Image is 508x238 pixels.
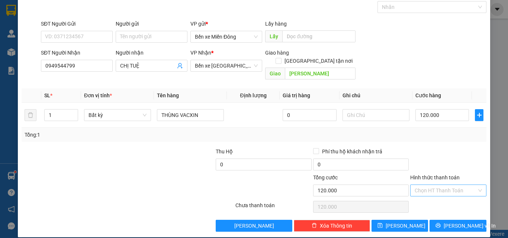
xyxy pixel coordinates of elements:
[410,175,460,180] label: Hình thức thanh toán
[235,201,312,214] div: Chưa thanh toán
[283,109,336,121] input: 0
[372,220,428,232] button: save[PERSON_NAME]
[340,88,412,103] th: Ghi chú
[240,92,266,98] span: Định lượng
[475,112,483,118] span: plus
[195,31,258,42] span: Bến xe Miền Đông
[283,92,310,98] span: Giá trị hàng
[319,147,385,156] span: Phí thu hộ khách nhận trả
[265,50,289,56] span: Giao hàng
[475,109,483,121] button: plus
[25,131,197,139] div: Tổng: 1
[282,30,356,42] input: Dọc đường
[435,223,441,229] span: printer
[320,222,352,230] span: Xóa Thông tin
[343,109,409,121] input: Ghi Chú
[41,20,113,28] div: SĐT Người Gửi
[116,20,187,28] div: Người gửi
[377,223,383,229] span: save
[216,149,233,154] span: Thu Hộ
[234,222,274,230] span: [PERSON_NAME]
[190,50,211,56] span: VP Nhận
[157,109,224,121] input: VD: Bàn, Ghế
[415,92,441,98] span: Cước hàng
[44,92,50,98] span: SL
[41,49,113,57] div: SĐT Người Nhận
[84,92,112,98] span: Đơn vị tính
[444,222,496,230] span: [PERSON_NAME] và In
[265,30,282,42] span: Lấy
[157,92,179,98] span: Tên hàng
[89,110,147,121] span: Bất kỳ
[116,49,187,57] div: Người nhận
[177,63,183,69] span: user-add
[25,109,36,121] button: delete
[190,20,262,28] div: VP gửi
[216,220,292,232] button: [PERSON_NAME]
[312,223,317,229] span: delete
[285,68,356,79] input: Dọc đường
[294,220,370,232] button: deleteXóa Thông tin
[4,40,51,56] li: VP Bến xe Miền Đông
[386,222,425,230] span: [PERSON_NAME]
[195,60,258,71] span: Bến xe Quảng Ngãi
[282,57,356,65] span: [GEOGRAPHIC_DATA] tận nơi
[265,21,287,27] span: Lấy hàng
[265,68,285,79] span: Giao
[4,4,108,32] li: Rạng Đông Buslines
[51,40,99,65] li: VP Bến xe [GEOGRAPHIC_DATA]
[430,220,486,232] button: printer[PERSON_NAME] và In
[313,175,338,180] span: Tổng cước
